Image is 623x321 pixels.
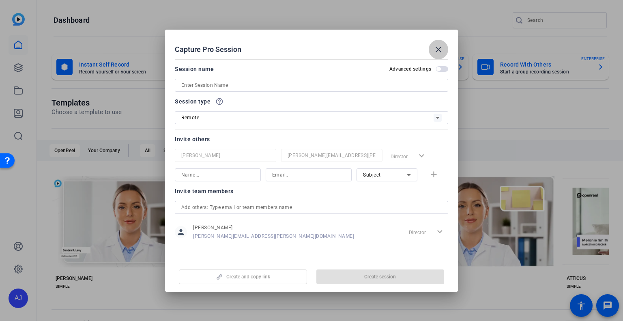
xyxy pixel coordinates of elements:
mat-icon: help_outline [215,97,223,106]
input: Name... [181,151,270,160]
div: Invite others [175,134,448,144]
input: Email... [272,170,345,180]
div: Invite team members [175,186,448,196]
mat-icon: person [175,226,187,238]
span: Subject [363,172,381,178]
span: Session type [175,97,211,106]
mat-icon: close [434,45,443,54]
span: [PERSON_NAME][EMAIL_ADDRESS][PERSON_NAME][DOMAIN_NAME] [193,233,354,239]
input: Add others: Type email or team members name [181,203,442,212]
input: Email... [288,151,376,160]
div: Session name [175,64,214,74]
span: Remote [181,115,199,121]
h2: Advanced settings [389,66,431,72]
span: [PERSON_NAME] [193,224,354,231]
input: Enter Session Name [181,80,442,90]
div: Capture Pro Session [175,40,448,59]
input: Name... [181,170,254,180]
